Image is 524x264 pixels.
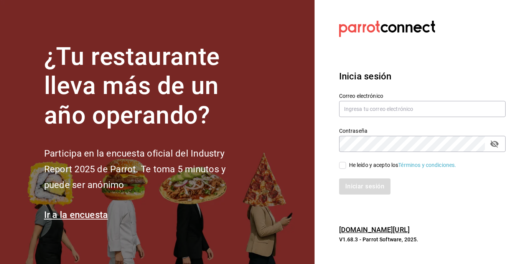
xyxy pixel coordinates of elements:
input: Ingresa tu correo electrónico [339,101,506,117]
h3: Inicia sesión [339,69,506,83]
h1: ¿Tu restaurante lleva más de un año operando? [44,42,251,130]
button: passwordField [488,137,501,150]
label: Contraseña [339,128,506,133]
h2: Participa en la encuesta oficial del Industry Report 2025 de Parrot. Te toma 5 minutos y puede se... [44,146,251,193]
a: Ir a la encuesta [44,210,108,220]
label: Correo electrónico [339,93,506,98]
p: V1.68.3 - Parrot Software, 2025. [339,236,506,243]
a: Términos y condiciones. [398,162,456,168]
div: He leído y acepto los [349,161,456,169]
a: [DOMAIN_NAME][URL] [339,226,410,234]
